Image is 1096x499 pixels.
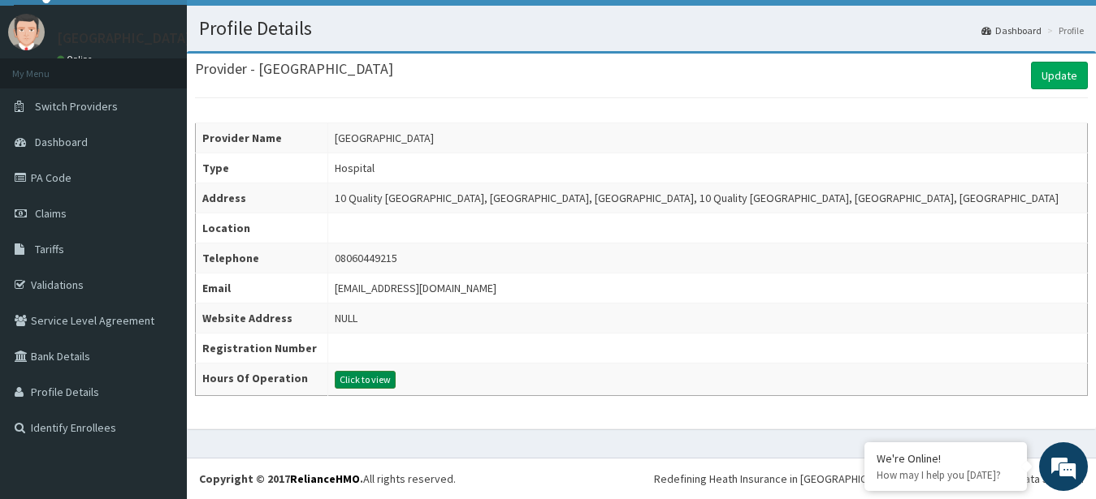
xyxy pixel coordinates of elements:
[8,14,45,50] img: User Image
[196,333,328,363] th: Registration Number
[196,213,328,243] th: Location
[196,303,328,333] th: Website Address
[35,206,67,221] span: Claims
[196,123,328,153] th: Provider Name
[35,99,118,114] span: Switch Providers
[335,280,496,296] div: [EMAIL_ADDRESS][DOMAIN_NAME]
[195,62,393,76] h3: Provider - [GEOGRAPHIC_DATA]
[35,135,88,149] span: Dashboard
[335,190,1059,206] div: 10 Quality [GEOGRAPHIC_DATA], [GEOGRAPHIC_DATA], [GEOGRAPHIC_DATA], 10 Quality [GEOGRAPHIC_DATA],...
[57,31,191,45] p: [GEOGRAPHIC_DATA]
[654,471,1084,487] div: Redefining Heath Insurance in [GEOGRAPHIC_DATA] using Telemedicine and Data Science!
[35,242,64,256] span: Tariffs
[199,471,363,486] strong: Copyright © 2017 .
[196,363,328,396] th: Hours Of Operation
[8,329,310,386] textarea: Type your message and hit 'Enter'
[199,18,1084,39] h1: Profile Details
[196,273,328,303] th: Email
[335,130,434,146] div: [GEOGRAPHIC_DATA]
[57,54,96,65] a: Online
[84,91,273,112] div: Chat with us now
[266,8,305,47] div: Minimize live chat window
[877,451,1015,466] div: We're Online!
[335,160,375,176] div: Hospital
[335,371,396,389] button: Click to view
[187,458,1096,499] footer: All rights reserved.
[290,471,360,486] a: RelianceHMO
[877,468,1015,482] p: How may I help you today?
[1031,62,1088,89] a: Update
[94,148,224,312] span: We're online!
[981,24,1042,37] a: Dashboard
[196,183,328,213] th: Address
[1043,24,1084,37] li: Profile
[335,250,397,266] div: 08060449215
[30,81,66,122] img: d_794563401_company_1708531726252_794563401
[335,310,357,326] div: NULL
[196,153,328,183] th: Type
[196,243,328,273] th: Telephone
